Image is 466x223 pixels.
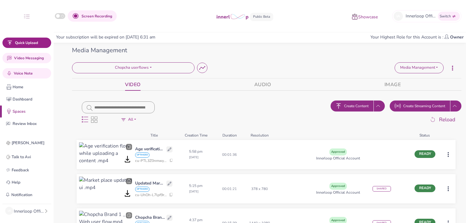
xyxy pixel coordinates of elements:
a: IMAGE [385,79,401,91]
button: Notification [5,191,32,199]
a: Feedback [5,166,49,174]
span: Create Content [344,103,369,109]
span: Innerloop Official Account [316,190,360,195]
span: Create Streaming Content [403,103,445,109]
img: showcase icon [352,13,358,20]
p: Review Inbox [13,121,51,127]
div: Title [135,133,173,137]
span: Voice Note [14,71,33,76]
p: 00:01:21 [222,187,237,191]
p: Age verification flow while uploading a content [135,146,165,152]
p: [DATE] [189,184,203,193]
span: 4:37 pm [189,218,203,222]
div: Creation Time [177,133,215,137]
a: Help [5,179,49,186]
div: IA [5,207,13,215]
div: Resolution [244,133,275,137]
a: Talk to Avi [5,152,49,162]
div: Status [406,133,443,137]
div: IA [394,12,403,21]
span: cu-PTL3Z0nmwy58xPJKJNGxV [135,158,168,163]
span: READY [415,185,436,192]
div: Your subscription will be expired on [DATE] 6:31 am [54,34,158,40]
p: [PERSON_NAME] [12,140,44,146]
button: Screen Recording [68,10,117,22]
div: Innerloop Official Account [14,208,44,214]
span: Reload [439,116,455,124]
span: 5:15 pm [189,184,203,188]
button: Reload [423,113,461,126]
a: [PERSON_NAME] [5,138,49,148]
p: 00:01:36 [222,153,237,156]
p: [DATE] [189,150,203,159]
span: OPTIMIZED [135,152,150,158]
p: Chopcha Brand 1 Web app flow [135,214,165,221]
a: AUDIO [254,79,271,91]
span: Innerloop Official Account [316,155,360,161]
button: Media Management [395,62,444,73]
p: Spaces [13,108,51,115]
a: VIDEO [125,79,141,91]
button: Quick Upload [2,38,51,48]
b: Approved [331,218,345,222]
button: Video Messaging [2,53,51,63]
img: Age verification flow while uploading a content .mp4 [79,142,135,167]
div: Media Management [72,46,461,55]
div: Duration [215,133,245,137]
p: Updated Marketplace + seller's profile ui [135,180,165,187]
img: streaming [395,103,401,109]
button: Voice Note [2,68,51,79]
b: Approved [331,150,345,154]
span: All [128,117,133,122]
span: SHARED [373,186,391,192]
span: READY [415,150,436,158]
button: streamingCreate Content [331,101,373,112]
p: Help [12,179,21,186]
p: 378 x 780 [251,187,268,191]
button: Chopcha userflows [72,62,195,73]
div: Your Highest Role for this Account is : [368,34,466,40]
button: streamingCreate Streaming Content [390,101,450,112]
button: Switch [438,12,460,21]
p: Talk to Avi [12,154,31,160]
button: IAInnerloop Official Account [5,207,49,215]
button: All [103,115,155,125]
p: Dashboard [13,96,51,103]
span: Quick Upload [15,40,38,46]
span: Innerloop Official [406,13,436,19]
img: Market place updated ui .mp4 [79,177,135,201]
p: Feedback [12,167,29,174]
p: Showcase [358,14,378,20]
b: Owner [450,34,464,40]
img: streaming [335,103,342,109]
p: Home [13,84,51,90]
b: Approved [331,184,345,188]
span: 5:58 pm [189,150,203,153]
span: Video Messaging [14,55,44,61]
span: cu-UhOh-L7lpf9r7WzloaBv- [135,192,168,198]
p: Notification [11,192,32,198]
span: Switch [440,14,451,19]
span: OPTIMIZED [135,187,150,192]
